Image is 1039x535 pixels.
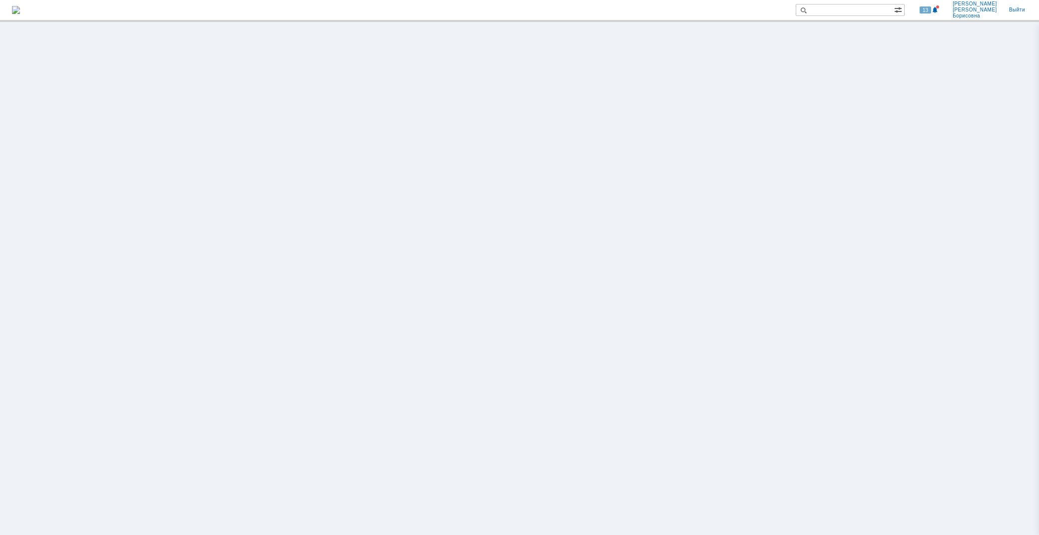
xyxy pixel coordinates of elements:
a: Перейти на домашнюю страницу [12,6,20,14]
span: [PERSON_NAME] [953,7,997,13]
span: Борисовна [953,13,997,19]
img: logo [12,6,20,14]
span: [PERSON_NAME] [953,1,997,7]
span: Расширенный поиск [894,4,904,14]
span: 13 [920,6,931,13]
